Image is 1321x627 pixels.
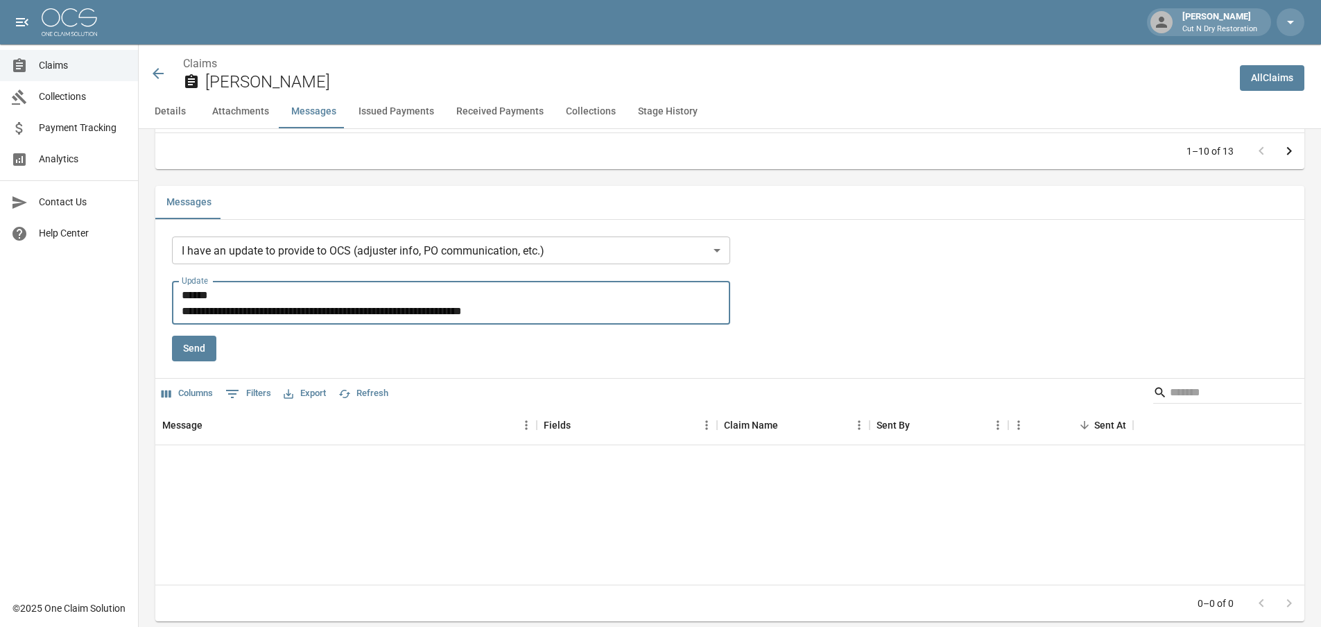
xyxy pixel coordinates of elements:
button: open drawer [8,8,36,36]
a: AllClaims [1240,65,1304,91]
p: 1–10 of 13 [1186,144,1234,158]
div: I have an update to provide to OCS (adjuster info, PO communication, etc.) [172,237,730,264]
button: Refresh [335,383,392,404]
span: Analytics [39,152,127,166]
button: Received Payments [445,95,555,128]
span: Collections [39,89,127,104]
div: Message [162,406,202,445]
span: Contact Us [39,195,127,209]
div: Sent At [1008,406,1133,445]
button: Menu [1008,415,1029,436]
button: Collections [555,95,627,128]
button: Show filters [222,383,275,405]
div: © 2025 One Claim Solution [12,601,126,615]
button: Issued Payments [347,95,445,128]
button: Export [280,383,329,404]
span: Help Center [39,226,127,241]
button: Sort [910,415,929,435]
button: Select columns [158,383,216,404]
label: Update [182,275,208,286]
button: Menu [849,415,870,436]
div: anchor tabs [139,95,1321,128]
div: Sent By [877,406,910,445]
div: Sent At [1094,406,1126,445]
button: Sort [1075,415,1094,435]
button: Send [172,336,216,361]
img: ocs-logo-white-transparent.png [42,8,97,36]
button: Stage History [627,95,709,128]
button: Menu [696,415,717,436]
a: Claims [183,57,217,70]
button: Sort [571,415,590,435]
div: Sent By [870,406,1008,445]
button: Go to next page [1275,137,1303,165]
nav: breadcrumb [183,55,1229,72]
div: Search [1153,381,1302,406]
h2: [PERSON_NAME] [205,72,1229,92]
p: 0–0 of 0 [1198,596,1234,610]
button: Messages [155,186,223,219]
button: Menu [987,415,1008,436]
div: Claim Name [724,406,778,445]
button: Menu [516,415,537,436]
button: Sort [202,415,222,435]
p: Cut N Dry Restoration [1182,24,1257,35]
div: Fields [544,406,571,445]
button: Messages [280,95,347,128]
div: Message [155,406,537,445]
button: Details [139,95,201,128]
button: Sort [778,415,797,435]
div: Fields [537,406,717,445]
span: Claims [39,58,127,73]
button: Attachments [201,95,280,128]
span: Payment Tracking [39,121,127,135]
div: related-list tabs [155,186,1304,219]
div: Claim Name [717,406,870,445]
div: [PERSON_NAME] [1177,10,1263,35]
